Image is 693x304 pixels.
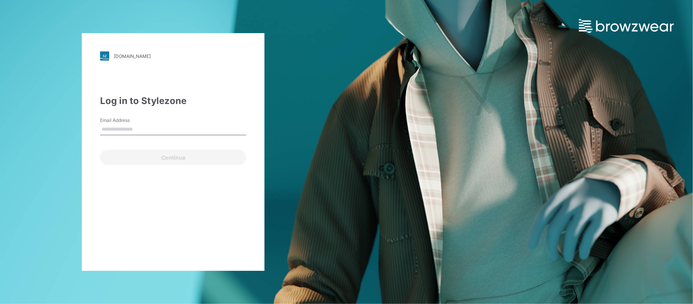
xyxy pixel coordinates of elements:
[114,53,151,59] div: [DOMAIN_NAME]
[100,51,109,61] img: stylezone-logo.562084cfcfab977791bfbf7441f1a819.svg
[100,51,246,61] a: [DOMAIN_NAME]
[100,94,246,108] div: Log in to Stylezone
[100,117,153,124] label: Email Address
[579,19,674,33] img: browzwear-logo.e42bd6dac1945053ebaf764b6aa21510.svg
